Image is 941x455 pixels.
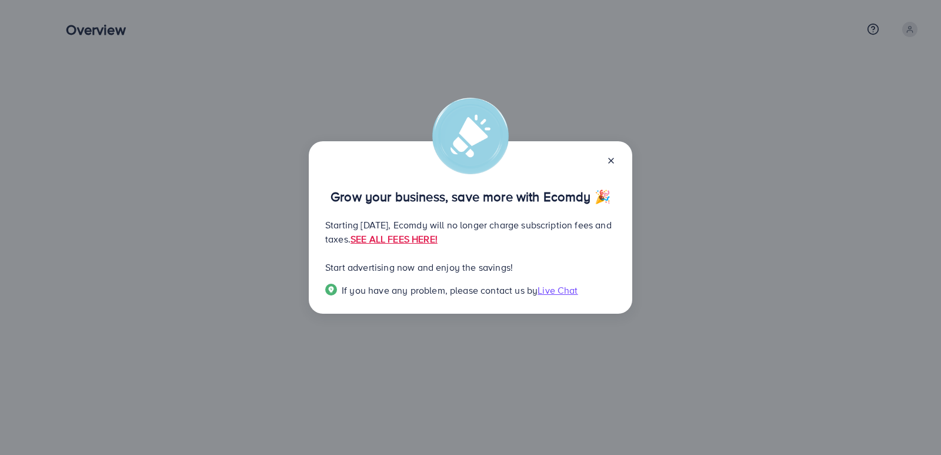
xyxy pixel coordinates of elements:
[432,98,509,174] img: alert
[351,233,438,245] a: SEE ALL FEES HERE!
[342,284,538,297] span: If you have any problem, please contact us by
[325,190,616,204] p: Grow your business, save more with Ecomdy 🎉
[325,284,337,295] img: Popup guide
[325,260,616,274] p: Start advertising now and enjoy the savings!
[325,218,616,246] p: Starting [DATE], Ecomdy will no longer charge subscription fees and taxes.
[538,284,578,297] span: Live Chat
